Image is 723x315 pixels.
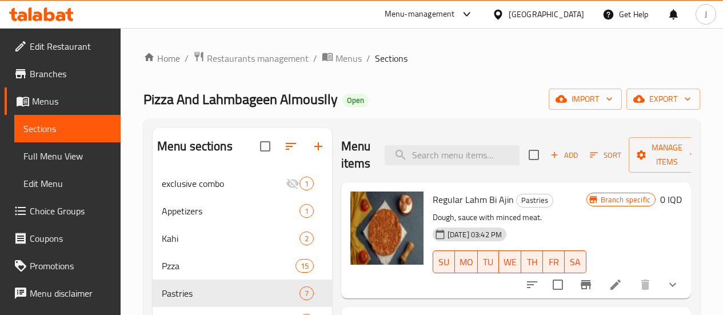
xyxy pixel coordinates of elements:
[299,177,314,190] div: items
[157,138,233,155] h2: Menu sections
[30,39,111,53] span: Edit Restaurant
[295,259,314,273] div: items
[660,192,682,208] h6: 0 IQD
[143,86,338,112] span: Pizza And Lahmbageen Almouslly
[518,271,546,298] button: sort-choices
[30,286,111,300] span: Menu disclaimer
[478,250,500,273] button: TU
[30,67,111,81] span: Branches
[322,51,362,66] a: Menus
[5,252,121,280] a: Promotions
[143,51,180,65] a: Home
[277,133,305,160] span: Sort sections
[162,259,295,273] span: Pzza
[341,138,371,172] h2: Menu items
[499,250,521,273] button: WE
[522,143,546,167] span: Select section
[313,51,317,65] li: /
[543,250,565,273] button: FR
[509,8,584,21] div: [GEOGRAPHIC_DATA]
[23,177,111,190] span: Edit Menu
[638,141,696,169] span: Manage items
[342,94,369,107] div: Open
[546,146,582,164] button: Add
[517,194,553,207] span: Pastries
[626,89,700,110] button: export
[569,254,582,270] span: SA
[5,225,121,252] a: Coupons
[162,286,299,300] span: Pastries
[162,177,286,190] span: exclusive combo
[286,177,299,190] svg: Inactive section
[23,149,111,163] span: Full Menu View
[375,51,408,65] span: Sections
[207,51,309,65] span: Restaurants management
[153,252,332,280] div: Pzza15
[526,254,538,270] span: TH
[385,7,455,21] div: Menu-management
[153,225,332,252] div: Kahi2
[5,197,121,225] a: Choice Groups
[14,142,121,170] a: Full Menu View
[342,95,369,105] span: Open
[350,192,424,265] img: Regular Lahm Bi Ajin
[299,232,314,245] div: items
[659,271,686,298] button: show more
[587,146,624,164] button: Sort
[30,232,111,245] span: Coupons
[32,94,111,108] span: Menus
[162,204,299,218] span: Appetizers
[433,250,455,273] button: SU
[299,204,314,218] div: items
[385,145,520,165] input: search
[582,146,629,164] span: Sort items
[14,170,121,197] a: Edit Menu
[335,51,362,65] span: Menus
[590,149,621,162] span: Sort
[438,254,450,270] span: SU
[300,206,313,217] span: 1
[300,233,313,244] span: 2
[162,232,299,245] span: Kahi
[705,8,707,21] span: J
[546,273,570,297] span: Select to update
[5,60,121,87] a: Branches
[5,87,121,115] a: Menus
[455,250,478,273] button: MO
[305,133,332,160] button: Add section
[521,250,543,273] button: TH
[504,254,517,270] span: WE
[572,271,600,298] button: Branch-specific-item
[193,51,309,66] a: Restaurants management
[548,254,560,270] span: FR
[629,137,705,173] button: Manage items
[5,33,121,60] a: Edit Restaurant
[30,259,111,273] span: Promotions
[636,92,691,106] span: export
[296,261,313,272] span: 15
[433,191,514,208] span: Regular Lahm Bi Ajin
[666,278,680,292] svg: Show Choices
[443,229,506,240] span: [DATE] 03:42 PM
[300,288,313,299] span: 7
[14,115,121,142] a: Sections
[609,278,622,292] a: Edit menu item
[516,194,553,208] div: Pastries
[366,51,370,65] li: /
[565,250,586,273] button: SA
[300,178,313,189] span: 1
[299,286,314,300] div: items
[153,280,332,307] div: Pastries7
[30,204,111,218] span: Choice Groups
[23,122,111,135] span: Sections
[143,51,700,66] nav: breadcrumb
[596,194,655,205] span: Branch specific
[546,146,582,164] span: Add item
[549,149,580,162] span: Add
[5,280,121,307] a: Menu disclaimer
[433,210,586,225] p: Dough, sauce with minced meat.
[558,92,613,106] span: import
